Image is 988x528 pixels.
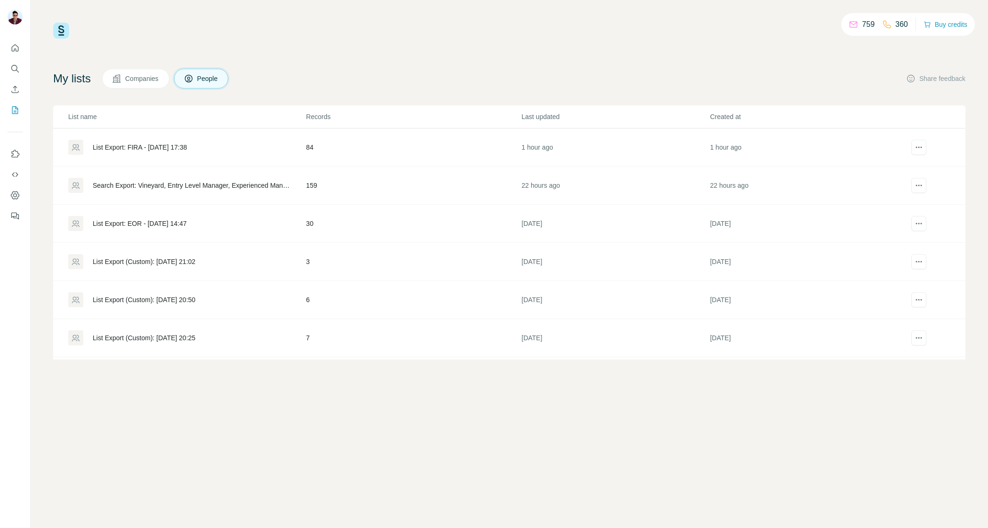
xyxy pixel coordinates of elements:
img: Surfe Logo [53,23,69,39]
td: [DATE] [521,357,710,395]
td: 22 hours ago [709,167,898,205]
p: Created at [710,112,898,121]
td: [DATE] [709,319,898,357]
p: List name [68,112,305,121]
button: Quick start [8,40,23,56]
div: List Export (Custom): [DATE] 20:50 [93,295,195,304]
button: Use Surfe API [8,166,23,183]
td: [DATE] [709,243,898,281]
div: Search Export: Vineyard, Entry Level Manager, Experienced Manager, Director, Owner / Partner, [US... [93,181,290,190]
td: 1 hour ago [521,128,710,167]
button: actions [911,140,926,155]
p: 360 [895,19,908,30]
button: Enrich CSV [8,81,23,98]
td: 3 [306,243,521,281]
button: actions [911,292,926,307]
td: 1 hour ago [709,128,898,167]
h4: My lists [53,71,91,86]
td: [DATE] [709,357,898,395]
button: Search [8,60,23,77]
td: 6 [306,357,521,395]
td: [DATE] [521,205,710,243]
button: Feedback [8,208,23,224]
img: Avatar [8,9,23,24]
button: Dashboard [8,187,23,204]
td: [DATE] [709,281,898,319]
p: Last updated [522,112,709,121]
div: List Export (Custom): [DATE] 21:02 [93,257,195,266]
td: 22 hours ago [521,167,710,205]
td: [DATE] [521,243,710,281]
div: List Export: FIRA - [DATE] 17:38 [93,143,187,152]
button: Use Surfe on LinkedIn [8,145,23,162]
button: My lists [8,102,23,119]
button: actions [911,178,926,193]
td: 159 [306,167,521,205]
button: actions [911,330,926,345]
span: Companies [125,74,159,83]
td: [DATE] [521,281,710,319]
td: [DATE] [709,205,898,243]
div: List Export (Custom): [DATE] 20:25 [93,333,195,343]
td: 7 [306,319,521,357]
button: actions [911,254,926,269]
button: Buy credits [924,18,967,31]
td: 30 [306,205,521,243]
p: Records [306,112,521,121]
span: People [197,74,219,83]
button: actions [911,216,926,231]
button: Share feedback [906,74,965,83]
td: 84 [306,128,521,167]
div: List Export: EOR - [DATE] 14:47 [93,219,187,228]
p: 759 [862,19,875,30]
td: 6 [306,281,521,319]
td: [DATE] [521,319,710,357]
